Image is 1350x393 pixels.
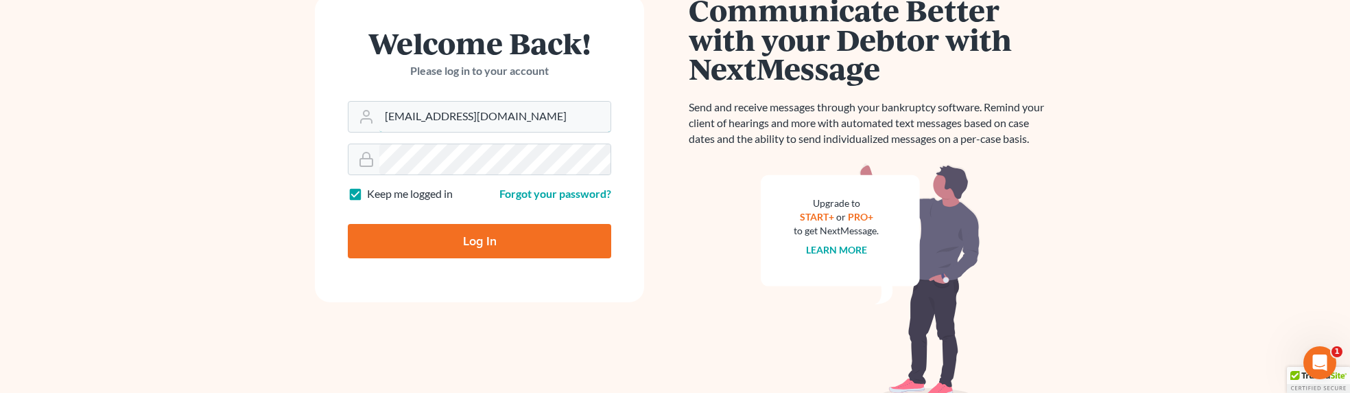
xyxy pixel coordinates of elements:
a: START+ [800,211,834,223]
a: Learn more [806,244,867,256]
p: Please log in to your account [348,63,611,79]
a: PRO+ [848,211,873,223]
iframe: Intercom live chat [1303,346,1336,379]
a: Forgot your password? [499,187,611,200]
h1: Welcome Back! [348,28,611,58]
div: TrustedSite Certified [1287,367,1350,393]
input: Email Address [379,102,611,132]
div: Upgrade to [794,196,879,210]
span: 1 [1331,346,1342,357]
p: Send and receive messages through your bankruptcy software. Remind your client of hearings and mo... [689,100,1052,147]
span: or [836,211,846,223]
label: Keep me logged in [367,186,453,202]
input: Log In [348,224,611,258]
div: to get NextMessage. [794,224,879,238]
